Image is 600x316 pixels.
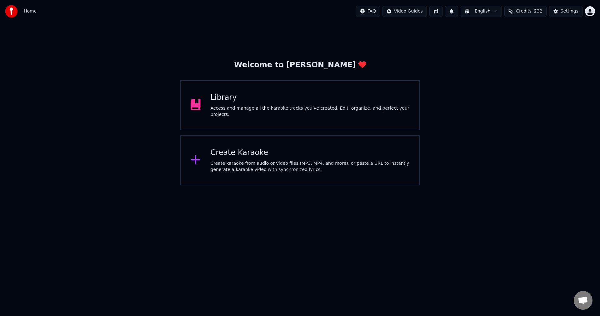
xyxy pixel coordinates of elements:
button: Settings [549,6,582,17]
a: Otevřený chat [574,291,592,310]
div: Access and manage all the karaoke tracks you’ve created. Edit, organize, and perfect your projects. [211,105,410,118]
div: Welcome to [PERSON_NAME] [234,60,366,70]
span: Home [24,8,37,14]
div: Library [211,93,410,103]
button: Credits232 [504,6,546,17]
button: FAQ [356,6,380,17]
img: youka [5,5,17,18]
div: Create karaoke from audio or video files (MP3, MP4, and more), or paste a URL to instantly genera... [211,160,410,173]
span: Credits [516,8,531,14]
span: 232 [534,8,542,14]
div: Create Karaoke [211,148,410,158]
div: Settings [561,8,578,14]
button: Video Guides [382,6,427,17]
nav: breadcrumb [24,8,37,14]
